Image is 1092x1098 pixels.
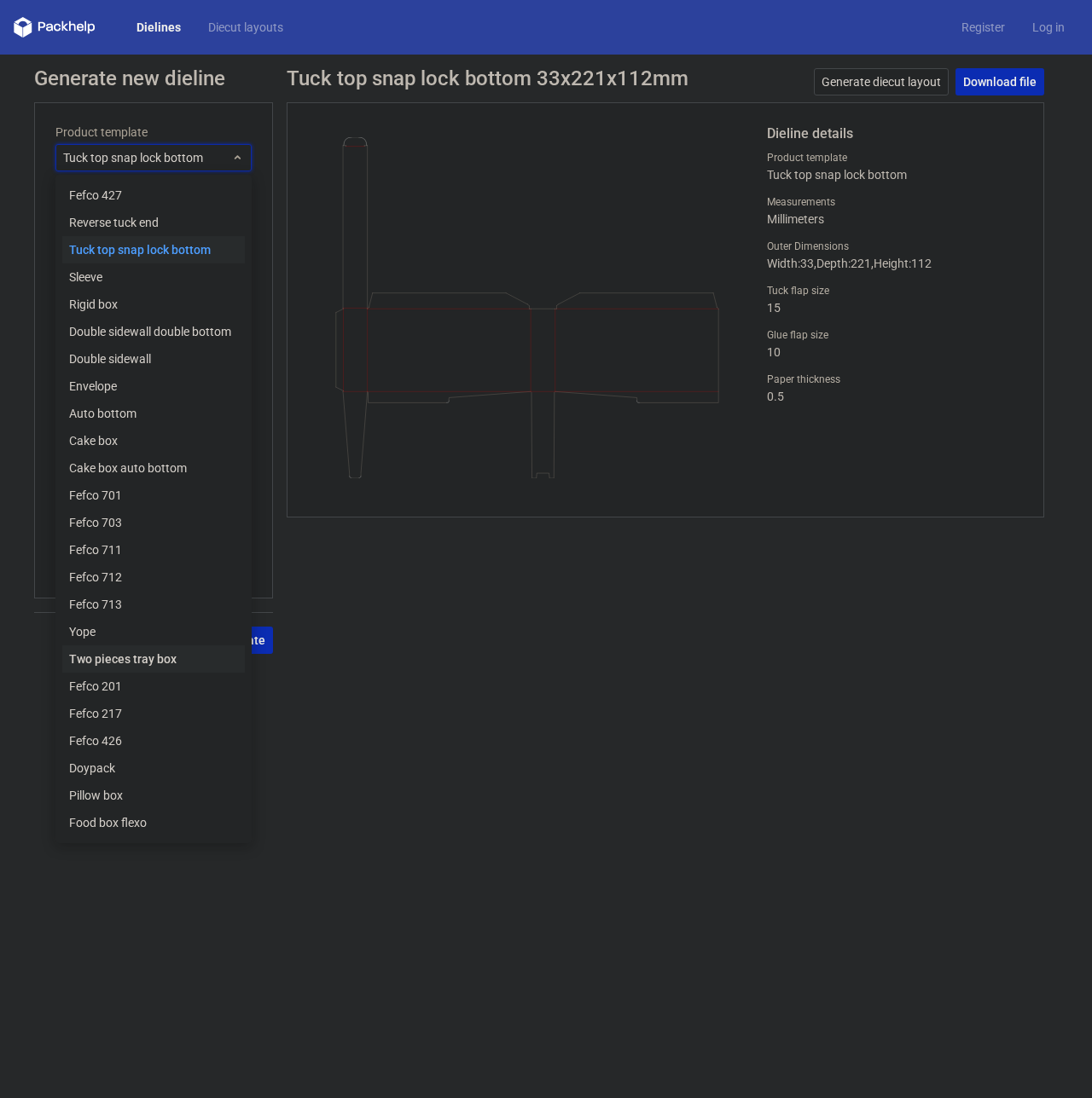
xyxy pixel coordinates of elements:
h1: Tuck top snap lock bottom 33x221x112mm [287,68,688,89]
div: Envelope [62,373,245,400]
div: Tuck top snap lock bottom [767,151,1023,182]
h2: Dieline details [767,124,1023,144]
div: Fefco 201 [62,673,245,700]
div: Fefco 701 [62,482,245,509]
div: Auto bottom [62,400,245,427]
div: Two pieces tray box [62,645,245,673]
h1: Generate new dieline [34,68,1058,89]
span: , Height : 112 [871,257,932,270]
div: Fefco 217 [62,700,245,727]
div: Tuck top snap lock bottom [62,236,245,263]
label: Paper thickness [767,373,1023,386]
div: 15 [767,284,1023,315]
div: Fefco 711 [62,536,245,563]
div: Fefco 712 [62,563,245,591]
label: Product template [55,124,252,141]
div: Doypack [62,754,245,782]
a: Log in [1019,19,1078,36]
div: Double sidewall [62,345,245,373]
label: Product template [767,151,1023,165]
div: Fefco 426 [62,727,245,754]
div: Double sidewall double bottom [62,318,245,345]
a: Dielines [123,19,195,36]
a: Register [948,19,1019,36]
a: Diecut layouts [195,19,297,36]
div: Pillow box [62,782,245,809]
div: Reverse tuck end [62,209,245,236]
div: Fefco 713 [62,591,245,618]
label: Outer Dimensions [767,240,1023,253]
div: Millimeters [767,195,1023,226]
div: 10 [767,328,1023,359]
span: , Depth : 221 [814,257,871,270]
a: Generate diecut layout [814,68,949,95]
div: Fefco 703 [62,509,245,536]
div: Sleeve [62,263,245,291]
span: Tuck top snap lock bottom [63,149,231,166]
label: Glue flap size [767,328,1023,342]
div: Cake box [62,427,245,454]
label: Measurements [767,195,1023,209]
div: Food box flexo [62,809,245,836]
label: Tuck flap size [767,284,1023,298]
div: Yope [62,618,245,645]
div: Cake box auto bottom [62,454,245,482]
a: Download file [955,68,1044,95]
div: Rigid box [62,291,245,318]
div: 0.5 [767,373,1023,403]
span: Width : 33 [767,257,814,270]
div: Fefco 427 [62,182,245,209]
